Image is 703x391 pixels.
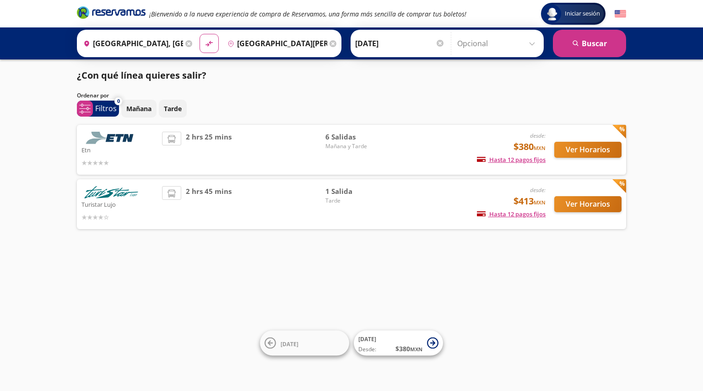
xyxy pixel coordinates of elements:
[514,194,546,208] span: $413
[561,9,604,18] span: Iniciar sesión
[325,142,389,150] span: Mañana y Tarde
[477,155,546,164] span: Hasta 12 pagos fijos
[117,97,120,105] span: 0
[534,199,546,206] small: MXN
[126,104,151,113] p: Mañana
[355,32,445,55] input: Elegir Fecha
[325,197,389,205] span: Tarde
[457,32,539,55] input: Opcional
[77,5,146,19] i: Brand Logo
[77,91,109,100] p: Ordenar por
[534,145,546,151] small: MXN
[260,331,349,356] button: [DATE]
[80,32,183,55] input: Buscar Origen
[77,69,206,82] p: ¿Con qué línea quieres salir?
[358,335,376,343] span: [DATE]
[530,186,546,194] em: desde:
[514,140,546,154] span: $380
[410,346,422,353] small: MXN
[149,10,466,18] em: ¡Bienvenido a la nueva experiencia de compra de Reservamos, una forma más sencilla de comprar tus...
[159,100,187,118] button: Tarde
[554,196,622,212] button: Ver Horarios
[354,331,443,356] button: [DATE]Desde:$380MXN
[281,340,298,348] span: [DATE]
[121,100,157,118] button: Mañana
[77,101,119,117] button: 0Filtros
[95,103,117,114] p: Filtros
[81,144,157,155] p: Etn
[477,210,546,218] span: Hasta 12 pagos fijos
[81,198,157,209] p: Turistar Lujo
[186,132,232,168] span: 2 hrs 25 mins
[77,5,146,22] a: Brand Logo
[164,104,182,113] p: Tarde
[325,132,389,142] span: 6 Salidas
[358,345,376,354] span: Desde:
[224,32,327,55] input: Buscar Destino
[81,132,141,144] img: Etn
[554,142,622,158] button: Ver Horarios
[553,30,626,57] button: Buscar
[615,8,626,20] button: English
[186,186,232,222] span: 2 hrs 45 mins
[325,186,389,197] span: 1 Salida
[395,344,422,354] span: $ 380
[530,132,546,139] em: desde:
[81,186,141,198] img: Turistar Lujo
